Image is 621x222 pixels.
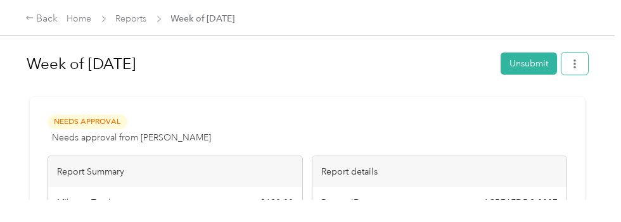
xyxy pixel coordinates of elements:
div: Back [25,11,58,27]
span: Needs approval from [PERSON_NAME] [52,131,211,144]
a: Reports [116,13,147,24]
button: Unsubmit [501,52,557,75]
span: Report ID [321,196,361,209]
div: Report details [312,156,567,187]
div: Report Summary [48,156,302,187]
span: Week of [DATE] [171,12,235,25]
span: 1CB76EDD9-0007 [483,196,558,209]
h1: Week of August 25 2025 [27,49,492,79]
span: Needs Approval [48,114,127,129]
iframe: Everlance-gr Chat Button Frame [550,151,621,222]
span: $ 190.08 [260,196,293,209]
span: Mileage Total [57,196,110,209]
a: Home [67,13,92,24]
